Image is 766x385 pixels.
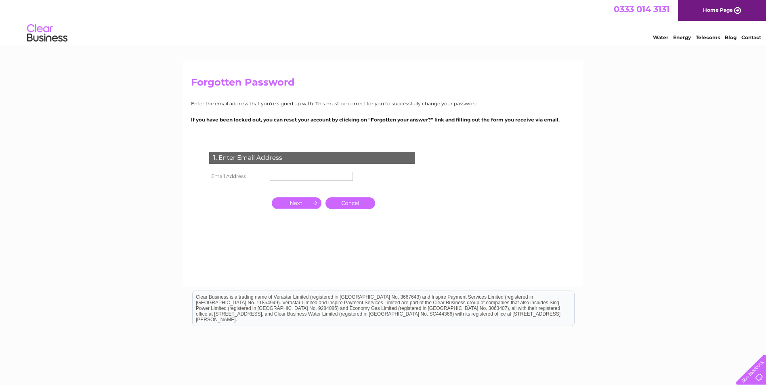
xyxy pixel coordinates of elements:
a: Energy [673,34,691,40]
a: Telecoms [696,34,720,40]
img: logo.png [27,21,68,46]
a: Water [653,34,668,40]
a: Cancel [325,197,375,209]
th: Email Address [207,170,268,183]
p: Enter the email address that you're signed up with. This must be correct for you to successfully ... [191,100,575,107]
div: Clear Business is a trading name of Verastar Limited (registered in [GEOGRAPHIC_DATA] No. 3667643... [193,4,574,39]
a: Contact [741,34,761,40]
h2: Forgotten Password [191,77,575,92]
p: If you have been locked out, you can reset your account by clicking on “Forgotten your answer?” l... [191,116,575,123]
div: 1. Enter Email Address [209,152,415,164]
a: Blog [725,34,737,40]
a: 0333 014 3131 [614,4,669,14]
